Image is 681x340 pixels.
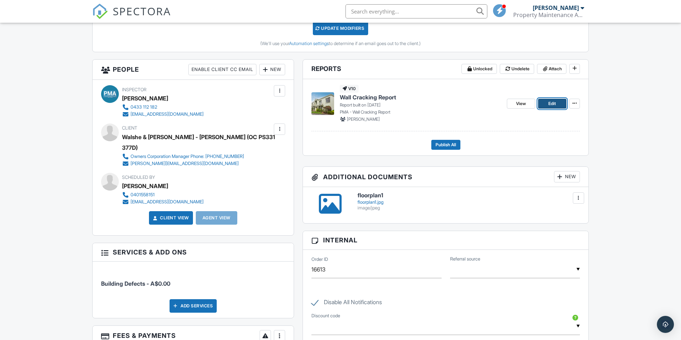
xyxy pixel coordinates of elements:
div: image/jpeg [358,205,580,211]
h6: floorplan1 [358,192,580,199]
label: Referral source [450,256,480,262]
div: [EMAIL_ADDRESS][DOMAIN_NAME] [131,199,204,205]
span: Scheduled By [122,175,155,180]
div: UPDATE Modifiers [313,22,369,35]
div: New [259,64,285,75]
img: The Best Home Inspection Software - Spectora [92,4,108,19]
div: [PERSON_NAME] [122,181,168,191]
div: Owners Corporation Manager Phone: [PHONE_NUMBER] [131,154,244,159]
div: Walshe & [PERSON_NAME] - [PERSON_NAME] (OC PS331377D) [122,132,278,153]
div: 0401558151 [131,192,155,198]
div: (We'll use your to determine if an email goes out to the client.) [98,41,583,46]
span: Inspector [122,87,146,92]
a: [EMAIL_ADDRESS][DOMAIN_NAME] [122,198,204,205]
h3: People [93,60,294,80]
div: floorplan1.jpg [358,199,580,205]
a: 0433 112 182 [122,104,204,111]
a: floorplan1 floorplan1.jpg image/jpeg [358,192,580,210]
label: Order ID [311,256,328,263]
label: Discount code [311,313,340,319]
a: SPECTORA [92,10,171,24]
div: [PERSON_NAME][EMAIL_ADDRESS][DOMAIN_NAME] [131,161,239,166]
div: [PERSON_NAME] [533,4,579,11]
h3: Internal [303,231,588,249]
div: This inspection's property details were changed at 7:56PM on 8/19. Would you like to recalculate ... [93,3,588,52]
a: [PERSON_NAME][EMAIL_ADDRESS][DOMAIN_NAME] [122,160,272,167]
h3: Additional Documents [303,167,588,187]
input: Search everything... [345,4,487,18]
span: Client [122,125,137,131]
div: Add Services [170,299,217,313]
a: 0401558151 [122,191,204,198]
a: Client View [151,214,189,221]
a: [EMAIL_ADDRESS][DOMAIN_NAME] [122,111,204,118]
span: Building Defects - A$0.00 [101,280,170,287]
div: Open Intercom Messenger [657,316,674,333]
span: SPECTORA [113,4,171,18]
label: Disable All Notifications [311,299,382,308]
div: 0433 112 182 [131,104,157,110]
a: Automation settings [289,41,329,46]
div: New [554,171,580,182]
div: Property Maintenance Advisory [513,11,584,18]
a: Owners Corporation Manager Phone: [PHONE_NUMBER] [122,153,272,160]
div: [EMAIL_ADDRESS][DOMAIN_NAME] [131,111,204,117]
h3: Services & Add ons [93,243,294,262]
div: Enable Client CC Email [188,64,256,75]
li: Service: Building Defects [101,267,285,293]
div: [PERSON_NAME] [122,93,168,104]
